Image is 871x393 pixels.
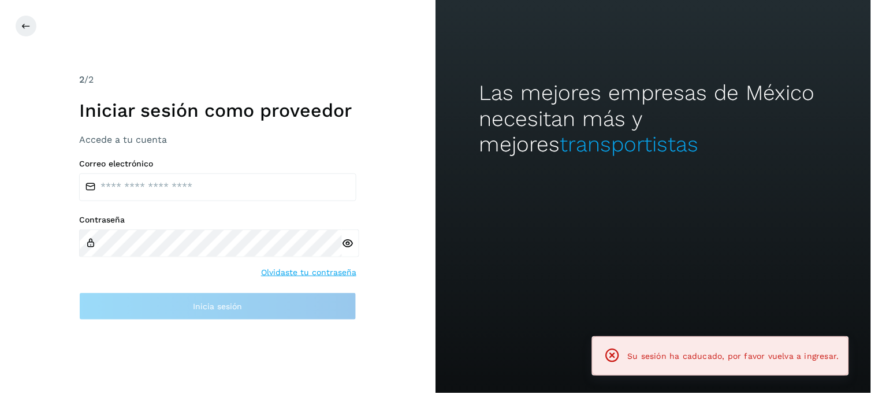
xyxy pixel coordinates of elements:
h2: Las mejores empresas de México necesitan más y mejores [479,80,827,157]
span: transportistas [560,132,698,157]
span: 2 [79,74,84,85]
span: Inicia sesión [193,302,243,310]
button: Inicia sesión [79,292,356,320]
h3: Accede a tu cuenta [79,134,356,145]
label: Correo electrónico [79,159,356,169]
h1: Iniciar sesión como proveedor [79,99,356,121]
a: Olvidaste tu contraseña [261,266,356,279]
label: Contraseña [79,215,356,225]
span: Su sesión ha caducado, por favor vuelva a ingresar. [628,351,839,361]
div: /2 [79,73,356,87]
